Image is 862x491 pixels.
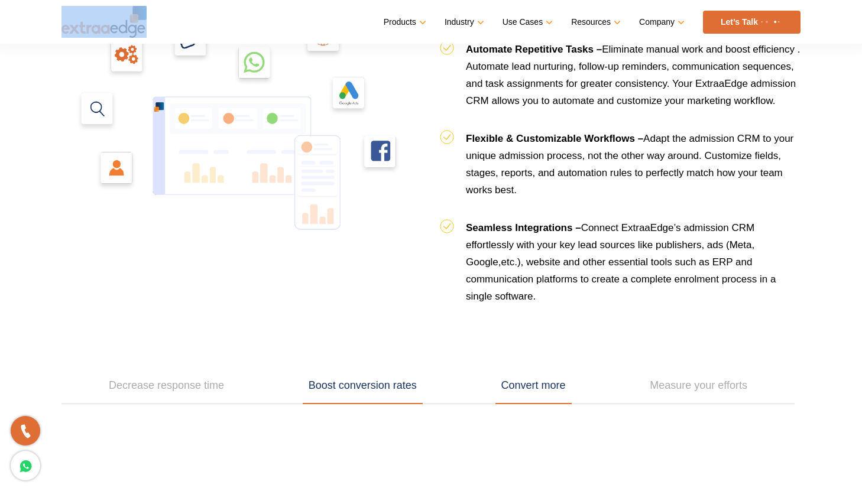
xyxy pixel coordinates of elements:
a: Products [384,14,424,31]
b: Seamless Integrations – [466,222,581,233]
a: Measure your efforts [644,368,753,404]
a: Company [639,14,682,31]
a: Industry [445,14,482,31]
span: Connect ExtraaEdge’s admission CRM effortlessly with your key lead sources like publishers, ads (... [466,222,776,302]
a: Resources [571,14,618,31]
a: Decrease response time [103,368,230,404]
a: Use Cases [503,14,550,31]
a: Boost conversion rates [303,368,423,404]
b: Flexible & Customizable Workflows – [466,133,643,144]
b: Automate Repetitive Tasks – [466,44,602,55]
a: Convert more [495,368,572,404]
a: Let’s Talk [703,11,801,34]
